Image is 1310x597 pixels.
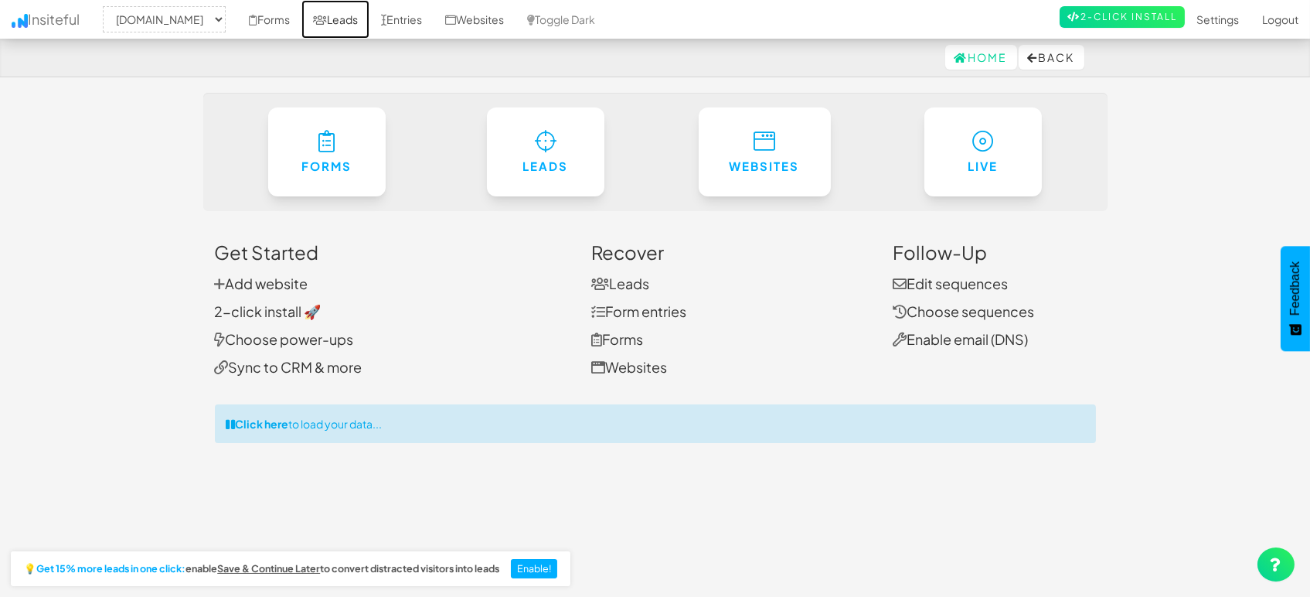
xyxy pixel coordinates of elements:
a: Forms [591,330,643,348]
a: 2-Click Install [1060,6,1185,28]
a: Form entries [591,302,686,320]
h6: Websites [730,160,800,173]
strong: Get 15% more leads in one click: [36,564,185,575]
h6: Forms [299,160,355,173]
h3: Recover [591,242,869,262]
h6: Live [955,160,1011,173]
button: Enable! [511,559,558,579]
a: Save & Continue Later [217,564,320,575]
a: Leads [487,107,604,196]
a: Choose power-ups [215,330,354,348]
u: Save & Continue Later [217,562,320,575]
button: Back [1019,45,1084,70]
a: 2-click install 🚀 [215,302,322,320]
span: Feedback [1288,261,1302,316]
a: Edit sequences [893,275,1008,292]
h6: Leads [518,160,573,173]
a: Websites [591,358,667,376]
a: Live [924,107,1042,196]
a: Enable email (DNS) [893,330,1028,348]
h3: Get Started [215,242,569,262]
h3: Follow-Up [893,242,1096,262]
h2: 💡 enable to convert distracted visitors into leads [24,564,499,575]
a: Choose sequences [893,302,1034,320]
a: Websites [699,107,831,196]
strong: Click here [236,417,289,431]
div: to load your data... [215,404,1096,443]
button: Feedback - Show survey [1281,246,1310,351]
a: Forms [268,107,386,196]
a: Leads [591,275,649,292]
a: Add website [215,275,308,292]
a: Home [945,45,1017,70]
img: icon.png [12,14,28,28]
a: Sync to CRM & more [215,358,362,376]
